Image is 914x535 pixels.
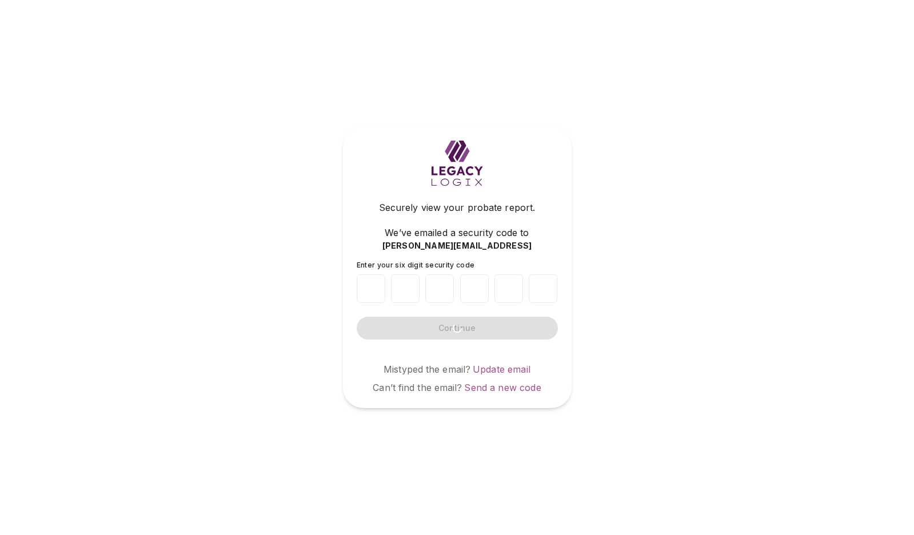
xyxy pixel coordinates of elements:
span: Securely view your probate report. [379,201,535,214]
span: We’ve emailed a security code to [385,226,529,239]
span: [PERSON_NAME][EMAIL_ADDRESS] [382,240,532,251]
span: Can’t find the email? [373,382,462,393]
a: Send a new code [464,382,541,393]
a: Update email [473,364,530,375]
span: Enter your six digit security code [357,261,475,269]
span: Mistyped the email? [384,364,470,375]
